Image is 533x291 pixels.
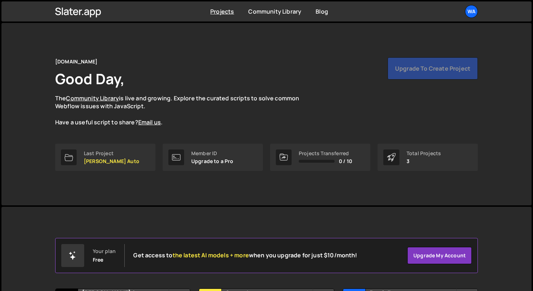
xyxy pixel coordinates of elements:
[93,257,104,263] div: Free
[191,158,234,164] p: Upgrade to a Pro
[133,252,357,259] h2: Get access to when you upgrade for just $10/month!
[407,247,472,264] a: Upgrade my account
[55,69,125,89] h1: Good Day,
[465,5,478,18] a: Wa
[191,151,234,156] div: Member ID
[339,158,352,164] span: 0 / 10
[55,144,155,171] a: Last Project [PERSON_NAME] Auto
[93,248,116,254] div: Your plan
[248,8,301,15] a: Community Library
[210,8,234,15] a: Projects
[66,94,119,102] a: Community Library
[84,151,139,156] div: Last Project
[407,158,441,164] p: 3
[173,251,249,259] span: the latest AI models + more
[84,158,139,164] p: [PERSON_NAME] Auto
[55,57,97,66] div: [DOMAIN_NAME]
[407,151,441,156] div: Total Projects
[316,8,328,15] a: Blog
[299,151,352,156] div: Projects Transferred
[55,94,313,127] p: The is live and growing. Explore the curated scripts to solve common Webflow issues with JavaScri...
[138,118,161,126] a: Email us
